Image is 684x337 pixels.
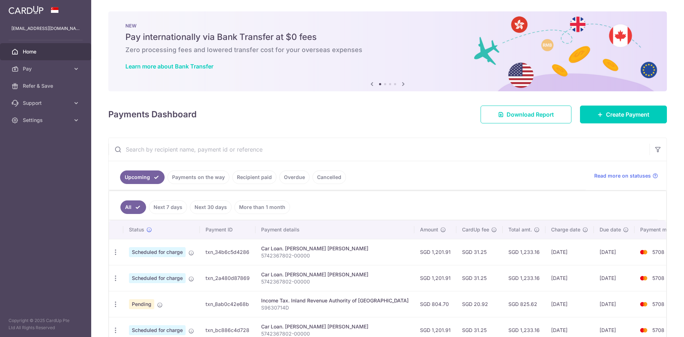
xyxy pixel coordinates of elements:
p: NEW [125,23,650,29]
td: [DATE] [594,265,634,291]
td: SGD 31.25 [456,265,503,291]
td: SGD 1,201.91 [414,265,456,291]
span: Settings [23,117,70,124]
h5: Pay internationally via Bank Transfer at $0 fees [125,31,650,43]
span: 5708 [652,301,664,307]
a: Read more on statuses [594,172,658,179]
div: Car Loan. [PERSON_NAME] [PERSON_NAME] [261,271,409,278]
a: Learn more about Bank Transfer [125,63,213,70]
img: Bank Card [637,274,651,282]
td: [DATE] [545,265,594,291]
iframe: Opens a widget where you can find more information [638,316,677,333]
td: SGD 20.92 [456,291,503,317]
div: Car Loan. [PERSON_NAME] [PERSON_NAME] [261,245,409,252]
img: Bank Card [637,300,651,308]
span: Pay [23,65,70,72]
a: Payments on the way [167,170,229,184]
div: Income Tax. Inland Revenue Authority of [GEOGRAPHIC_DATA] [261,297,409,304]
a: All [120,200,146,214]
th: Payment ID [200,220,255,239]
span: Amount [420,226,438,233]
span: Total amt. [508,226,532,233]
a: Upcoming [120,170,165,184]
span: Download Report [507,110,554,119]
h4: Payments Dashboard [108,108,197,121]
img: Bank Card [637,326,651,335]
span: Due date [600,226,621,233]
span: Support [23,99,70,107]
a: Download Report [481,106,571,123]
span: Scheduled for charge [129,325,186,335]
td: SGD 1,233.16 [503,265,545,291]
span: Scheduled for charge [129,273,186,283]
span: Charge date [551,226,580,233]
a: More than 1 month [234,200,290,214]
td: [DATE] [594,291,634,317]
p: 5742367802-00000 [261,278,409,285]
input: Search by recipient name, payment id or reference [109,138,649,161]
span: CardUp fee [462,226,489,233]
img: CardUp [9,6,43,14]
a: Next 7 days [149,200,187,214]
span: Refer & Save [23,82,70,90]
span: 5708 [652,249,664,255]
span: Create Payment [606,110,649,119]
p: S9630714D [261,304,409,311]
span: Read more on statuses [594,172,651,179]
td: SGD 31.25 [456,239,503,265]
span: Status [129,226,144,233]
h6: Zero processing fees and lowered transfer cost for your overseas expenses [125,46,650,54]
a: Cancelled [312,170,346,184]
p: [EMAIL_ADDRESS][DOMAIN_NAME] [11,25,80,32]
div: Car Loan. [PERSON_NAME] [PERSON_NAME] [261,323,409,330]
a: Create Payment [580,106,667,123]
td: SGD 825.62 [503,291,545,317]
td: txn_2a480d87869 [200,265,255,291]
a: Overdue [279,170,310,184]
a: Recipient paid [232,170,276,184]
td: SGD 804.70 [414,291,456,317]
th: Payment details [255,220,414,239]
td: SGD 1,201.91 [414,239,456,265]
span: Pending [129,299,154,309]
span: Scheduled for charge [129,247,186,257]
td: txn_34b6c5d4286 [200,239,255,265]
td: txn_8ab0c42e68b [200,291,255,317]
td: SGD 1,233.16 [503,239,545,265]
span: 5708 [652,275,664,281]
td: [DATE] [545,291,594,317]
img: Bank transfer banner [108,11,667,91]
a: Next 30 days [190,200,232,214]
p: 5742367802-00000 [261,252,409,259]
td: [DATE] [594,239,634,265]
td: [DATE] [545,239,594,265]
span: Home [23,48,70,55]
img: Bank Card [637,248,651,256]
